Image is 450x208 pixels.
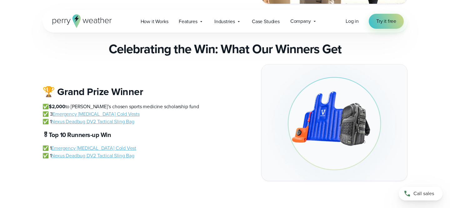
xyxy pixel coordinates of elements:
[141,18,168,25] span: How it Works
[51,145,136,152] a: Emergency [MEDICAL_DATA] Cold Vest
[252,18,280,25] span: Case Studies
[399,187,442,200] a: Call sales
[214,18,235,25] span: Industries
[51,152,134,159] a: Nexus Deadbug DV2 Tactical Sling Bag
[247,15,285,28] a: Case Studies
[290,18,311,25] span: Company
[42,130,220,140] h4: 🎖Top 10 Runners-up Win
[42,85,220,98] h4: 🏆 Grand Prize Winner
[42,103,220,125] p: ✅ to [PERSON_NAME]’s chosen sports medicine scholarship fund ✅ 3 ✅ 1
[52,110,139,118] a: Emergency [MEDICAL_DATA] Cold Vests
[346,18,359,25] a: Log in
[109,42,342,57] h5: Celebrating the Win: What Our Winners Get
[369,14,404,29] a: Try it free
[179,18,197,25] span: Features
[413,190,434,197] span: Call sales
[135,15,174,28] a: How it Works
[376,18,396,25] span: Try it free
[42,145,220,160] p: ✅ 1 ✅ 1
[262,64,407,181] img: 2025 Perry Weather AT Excellence Awards Winners Prizes
[49,103,65,110] strong: $2,000
[51,118,134,125] a: Nexus Deadbug DV2 Tactical Sling Bag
